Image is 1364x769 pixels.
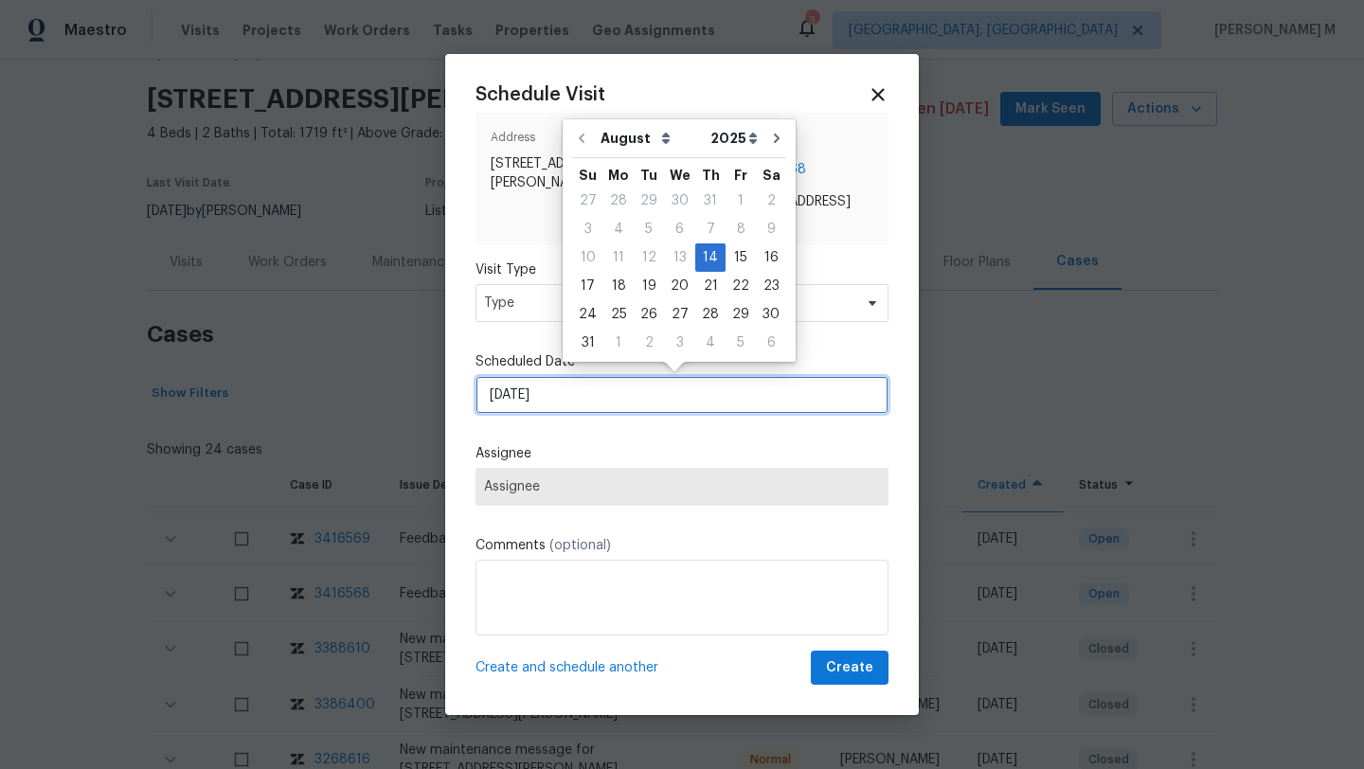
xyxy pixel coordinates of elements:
span: Close [868,84,888,105]
div: Thu Aug 07 2025 [695,215,726,243]
div: 2 [634,330,664,356]
div: Mon Aug 25 2025 [603,300,634,329]
abbr: Saturday [763,169,781,182]
div: 31 [572,330,603,356]
select: Year [706,124,763,152]
div: 12 [634,244,664,271]
span: Assignee [484,479,880,494]
div: Thu Sep 04 2025 [695,329,726,357]
span: (optional) [549,539,611,552]
div: Tue Aug 12 2025 [634,243,664,272]
div: Mon Aug 11 2025 [603,243,634,272]
div: 25 [603,301,634,328]
div: 15 [726,244,756,271]
div: 11 [603,244,634,271]
div: Sat Aug 23 2025 [756,272,786,300]
div: 10 [572,244,603,271]
div: 20 [664,273,695,299]
span: Create and schedule another [476,658,658,677]
div: 19 [634,273,664,299]
div: Mon Jul 28 2025 [603,187,634,215]
div: Fri Sep 05 2025 [726,329,756,357]
div: 4 [695,330,726,356]
span: [STREET_ADDRESS][PERSON_NAME] [491,154,640,192]
div: Thu Aug 28 2025 [695,300,726,329]
div: Wed Aug 20 2025 [664,272,695,300]
div: Mon Sep 01 2025 [603,329,634,357]
label: Assignee [476,444,888,463]
div: 8 [726,216,756,242]
div: 3 [572,216,603,242]
div: Sun Aug 10 2025 [572,243,603,272]
div: Fri Aug 22 2025 [726,272,756,300]
div: Fri Aug 01 2025 [726,187,756,215]
div: 1 [603,330,634,356]
div: 22 [726,273,756,299]
abbr: Monday [608,169,629,182]
input: M/D/YYYY [476,376,888,414]
div: 16 [756,244,786,271]
div: 28 [603,188,634,214]
button: Create [811,651,888,686]
div: Thu Aug 21 2025 [695,272,726,300]
div: 14 [695,244,726,271]
select: Month [596,124,706,152]
div: 1 [726,188,756,214]
abbr: Sunday [579,169,597,182]
span: Address [491,128,640,154]
abbr: Tuesday [640,169,657,182]
div: Fri Aug 08 2025 [726,215,756,243]
div: Mon Aug 18 2025 [603,272,634,300]
div: Wed Sep 03 2025 [664,329,695,357]
div: Wed Aug 13 2025 [664,243,695,272]
div: 29 [634,188,664,214]
div: Sun Jul 27 2025 [572,187,603,215]
div: Sun Aug 03 2025 [572,215,603,243]
div: 30 [664,188,695,214]
div: 24 [572,301,603,328]
div: 28 [695,301,726,328]
div: Wed Aug 06 2025 [664,215,695,243]
div: Sat Aug 09 2025 [756,215,786,243]
div: Sun Aug 31 2025 [572,329,603,357]
button: Go to previous month [567,119,596,157]
div: Sun Aug 17 2025 [572,272,603,300]
div: Fri Aug 15 2025 [726,243,756,272]
div: Thu Jul 31 2025 [695,187,726,215]
div: 6 [756,330,786,356]
div: Tue Aug 19 2025 [634,272,664,300]
label: Visit Type [476,260,888,279]
div: 5 [726,330,756,356]
div: 23 [756,273,786,299]
div: Sat Sep 06 2025 [756,329,786,357]
div: 17 [572,273,603,299]
div: 27 [664,301,695,328]
div: Mon Aug 04 2025 [603,215,634,243]
div: Thu Aug 14 2025 [695,243,726,272]
label: Scheduled Date [476,352,888,371]
div: 2 [756,188,786,214]
div: 27 [572,188,603,214]
div: 31 [695,188,726,214]
span: Type [484,294,852,313]
div: 13 [664,244,695,271]
div: 26 [634,301,664,328]
div: Sun Aug 24 2025 [572,300,603,329]
div: 6 [664,216,695,242]
div: Wed Aug 27 2025 [664,300,695,329]
button: Go to next month [763,119,791,157]
div: 29 [726,301,756,328]
div: 18 [603,273,634,299]
label: Comments [476,536,888,555]
div: Tue Aug 05 2025 [634,215,664,243]
abbr: Wednesday [670,169,691,182]
div: Tue Sep 02 2025 [634,329,664,357]
div: Tue Aug 26 2025 [634,300,664,329]
abbr: Thursday [702,169,720,182]
div: Tue Jul 29 2025 [634,187,664,215]
div: Fri Aug 29 2025 [726,300,756,329]
span: Create [826,656,873,680]
div: 4 [603,216,634,242]
span: Schedule Visit [476,85,605,104]
div: 3 [664,330,695,356]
